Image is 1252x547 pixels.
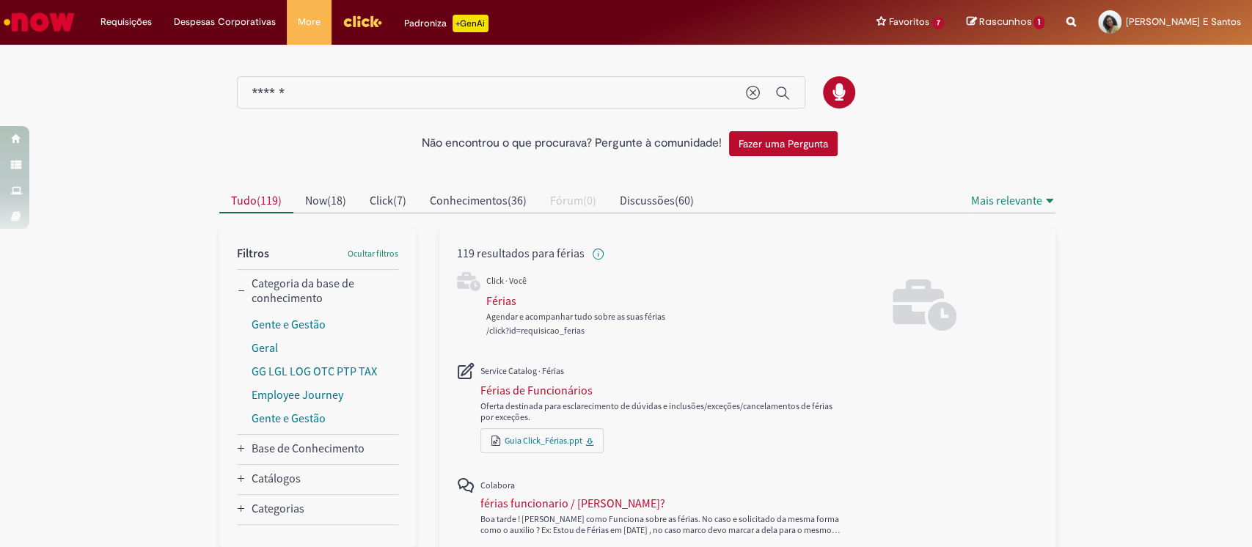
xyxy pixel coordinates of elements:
[932,17,945,29] span: 7
[966,15,1044,29] a: Rascunhos
[404,15,488,32] div: Padroniza
[422,137,722,150] h2: Não encontrou o que procurava? Pergunte à comunidade!
[1,7,77,37] img: ServiceNow
[978,15,1031,29] span: Rascunhos
[1033,16,1044,29] span: 1
[298,15,321,29] span: More
[453,15,488,32] p: +GenAi
[729,131,838,156] button: Fazer uma Pergunta
[889,15,929,29] span: Favoritos
[100,15,152,29] span: Requisições
[343,10,382,32] img: click_logo_yellow_360x200.png
[1126,15,1241,28] span: [PERSON_NAME] E Santos
[174,15,276,29] span: Despesas Corporativas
